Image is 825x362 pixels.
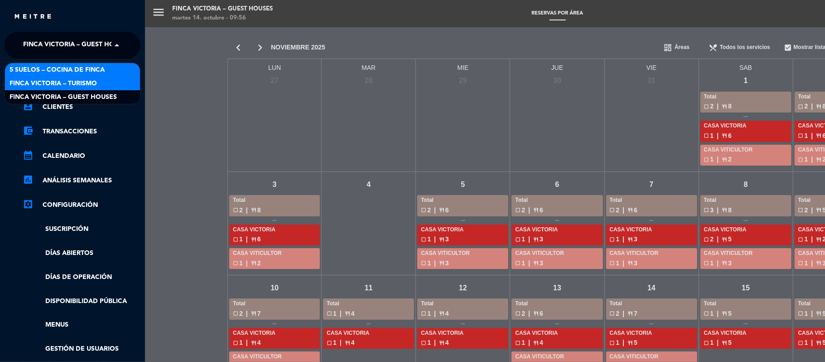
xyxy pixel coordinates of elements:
a: Días abiertos [23,248,140,259]
a: account_balance_walletTransacciones [23,126,140,137]
a: assessmentANÁLISIS SEMANALES [23,175,140,186]
a: account_boxClientes [23,102,140,113]
span: 5 SUELOS – COCINA DE FINCA [10,65,105,75]
i: account_box [23,101,34,112]
a: Configuración [23,200,140,210]
i: settings_applications [23,199,34,210]
a: Días de Operación [23,272,140,283]
span: FINCA VICTORIA – GUEST HOUSES [10,92,117,103]
span: FINCA VICTORIA – TURISMO [10,78,97,89]
img: MEITRE [14,14,52,20]
span: FINCA VICTORIA – GUEST HOUSES [23,36,130,55]
i: calendar_month [23,150,34,161]
i: account_balance_wallet [23,125,34,136]
a: Disponibilidad pública [23,296,140,307]
a: Menus [23,320,140,330]
a: calendar_monthCalendario [23,151,140,161]
a: Suscripción [23,224,140,235]
a: Gestión de usuarios [23,344,140,354]
i: assessment [23,174,34,185]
